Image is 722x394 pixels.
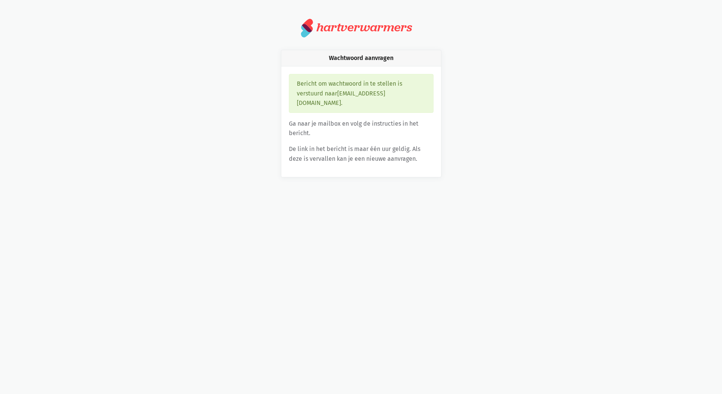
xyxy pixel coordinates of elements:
div: Bericht om wachtwoord in te stellen is verstuurd naar [EMAIL_ADDRESS][DOMAIN_NAME] . [289,74,434,113]
p: Ga naar je mailbox en volg de instructies in het bericht. [289,119,434,138]
div: Wachtwoord aanvragen [281,50,441,66]
img: logo.svg [301,18,313,38]
a: hartverwarmers [301,18,421,38]
p: De link in het bericht is maar één uur geldig. Als deze is vervallen kan je een nieuwe aanvragen. [289,144,434,163]
div: hartverwarmers [316,20,412,34]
